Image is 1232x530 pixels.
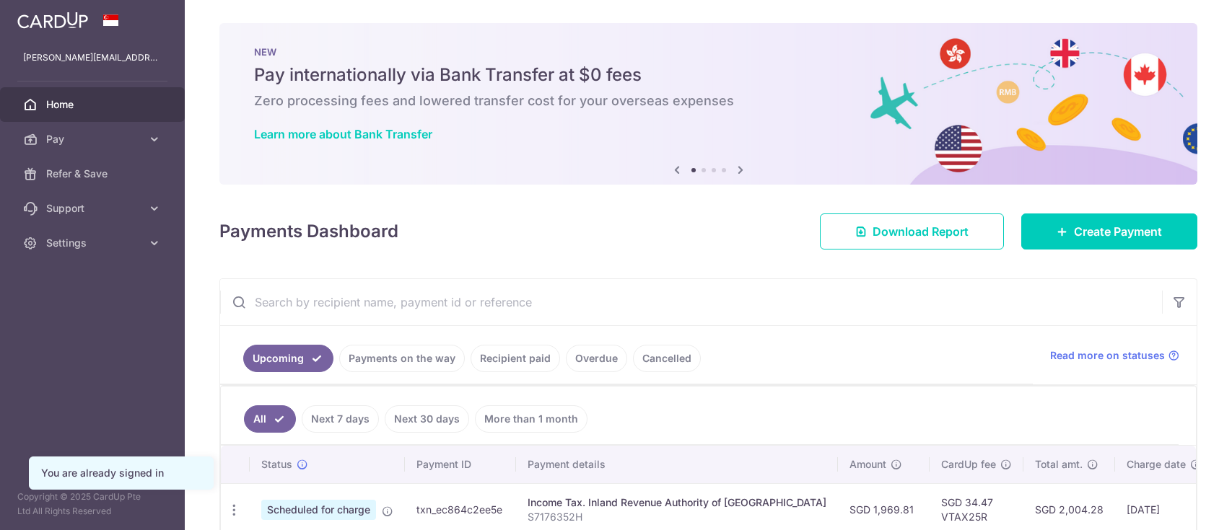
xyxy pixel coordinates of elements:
[516,446,838,483] th: Payment details
[1050,348,1179,363] a: Read more on statuses
[820,213,1004,249] a: Download Report
[254,46,1163,58] p: NEW
[566,345,627,372] a: Overdue
[17,12,88,29] img: CardUp
[254,127,432,141] a: Learn more about Bank Transfer
[385,405,469,433] a: Next 30 days
[46,97,141,112] span: Home
[1074,223,1162,240] span: Create Payment
[1127,457,1186,472] span: Charge date
[302,405,379,433] a: Next 7 days
[849,457,886,472] span: Amount
[261,457,292,472] span: Status
[254,63,1163,87] h5: Pay internationally via Bank Transfer at $0 fees
[1021,213,1197,249] a: Create Payment
[475,405,587,433] a: More than 1 month
[244,405,296,433] a: All
[261,500,376,520] span: Scheduled for charge
[941,457,996,472] span: CardUp fee
[633,345,701,372] a: Cancelled
[46,236,141,250] span: Settings
[41,466,201,480] div: You are already signed in
[46,167,141,181] span: Refer & Save
[471,345,560,372] a: Recipient paid
[219,218,398,244] h4: Payments Dashboard
[528,495,826,510] div: Income Tax. Inland Revenue Authority of [GEOGRAPHIC_DATA]
[873,223,969,240] span: Download Report
[405,446,516,483] th: Payment ID
[243,345,333,372] a: Upcoming
[46,132,141,146] span: Pay
[254,92,1163,110] h6: Zero processing fees and lowered transfer cost for your overseas expenses
[339,345,465,372] a: Payments on the way
[220,279,1162,325] input: Search by recipient name, payment id or reference
[46,201,141,216] span: Support
[1035,457,1083,472] span: Total amt.
[23,50,162,65] p: [PERSON_NAME][EMAIL_ADDRESS][DOMAIN_NAME]
[1050,348,1165,363] span: Read more on statuses
[219,23,1197,185] img: Bank transfer banner
[528,510,826,524] p: S7176352H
